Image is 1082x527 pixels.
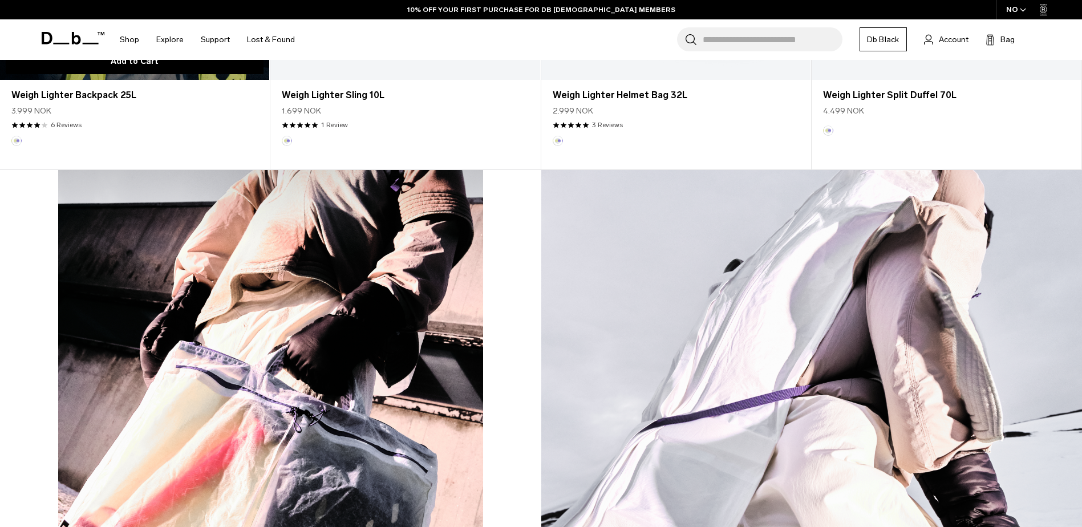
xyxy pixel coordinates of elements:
[120,19,139,60] a: Shop
[1000,34,1015,46] span: Bag
[282,105,321,117] span: 1.699 NOK
[939,34,968,46] span: Account
[11,136,22,146] button: Aurora
[282,88,528,102] a: Weigh Lighter Sling 10L
[111,19,303,60] nav: Main Navigation
[51,120,82,130] a: 6 reviews
[924,33,968,46] a: Account
[553,105,593,117] span: 2.999 NOK
[823,88,1069,102] a: Weigh Lighter Split Duffel 70L
[321,120,348,130] a: 1 reviews
[823,105,864,117] span: 4.499 NOK
[592,120,623,130] a: 3 reviews
[553,136,563,146] button: Aurora
[553,88,799,102] a: Weigh Lighter Helmet Bag 32L
[860,27,907,51] a: Db Black
[11,105,51,117] span: 3.999 NOK
[11,88,258,102] a: Weigh Lighter Backpack 25L
[986,33,1015,46] button: Bag
[247,19,295,60] a: Lost & Found
[407,5,675,15] a: 10% OFF YOUR FIRST PURCHASE FOR DB [DEMOGRAPHIC_DATA] MEMBERS
[6,48,264,74] button: Add to Cart
[201,19,230,60] a: Support
[823,125,833,136] button: Aurora
[156,19,184,60] a: Explore
[282,136,292,146] button: Aurora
